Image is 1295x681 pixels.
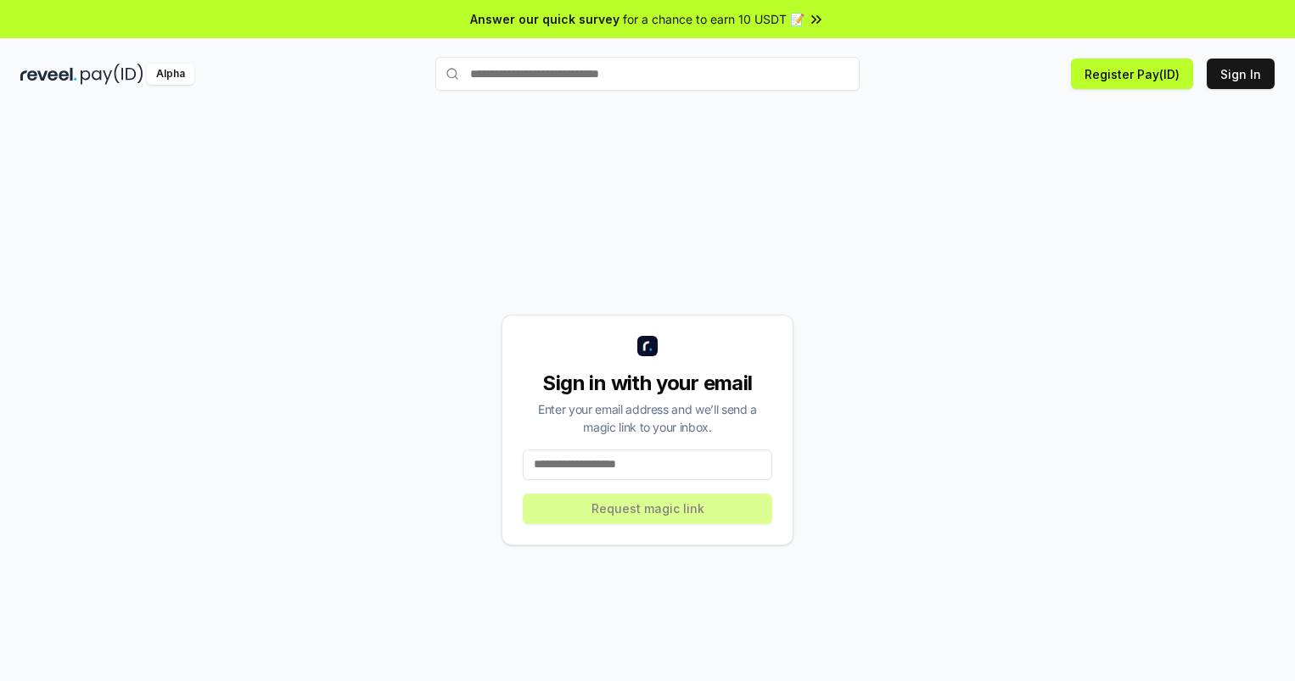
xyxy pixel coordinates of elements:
div: Sign in with your email [523,370,772,397]
div: Alpha [147,64,194,85]
img: pay_id [81,64,143,85]
span: Answer our quick survey [470,10,619,28]
span: for a chance to earn 10 USDT 📝 [623,10,804,28]
button: Sign In [1207,59,1275,89]
button: Register Pay(ID) [1071,59,1193,89]
img: reveel_dark [20,64,77,85]
img: logo_small [637,336,658,356]
div: Enter your email address and we’ll send a magic link to your inbox. [523,400,772,436]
